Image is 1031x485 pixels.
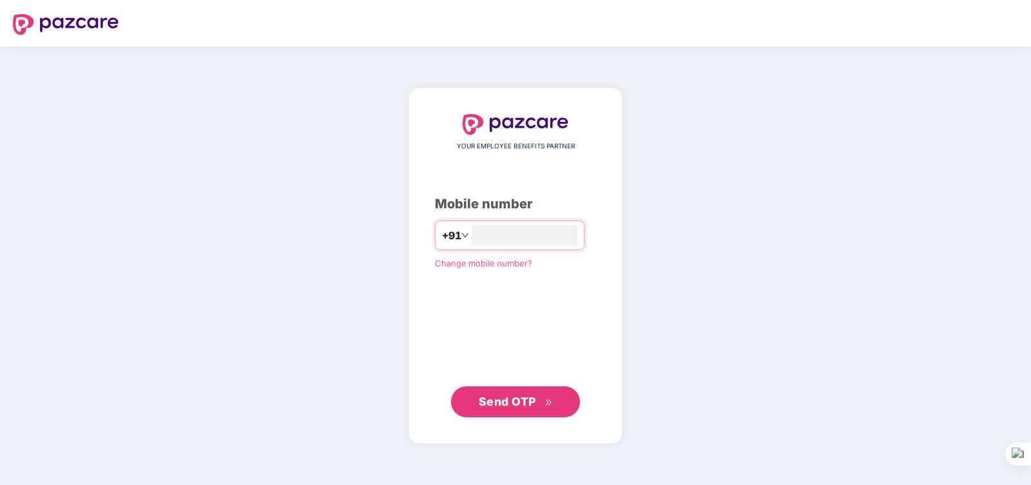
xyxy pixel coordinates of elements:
[13,14,119,35] img: logo
[479,395,536,408] span: Send OTP
[451,386,580,417] button: Send OTPdouble-right
[545,399,553,407] span: double-right
[461,232,469,239] span: down
[435,194,596,214] div: Mobile number
[463,114,568,135] img: logo
[457,141,575,152] span: YOUR EMPLOYEE BENEFITS PARTNER
[435,258,532,268] a: Change mobile number?
[442,228,461,244] span: +91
